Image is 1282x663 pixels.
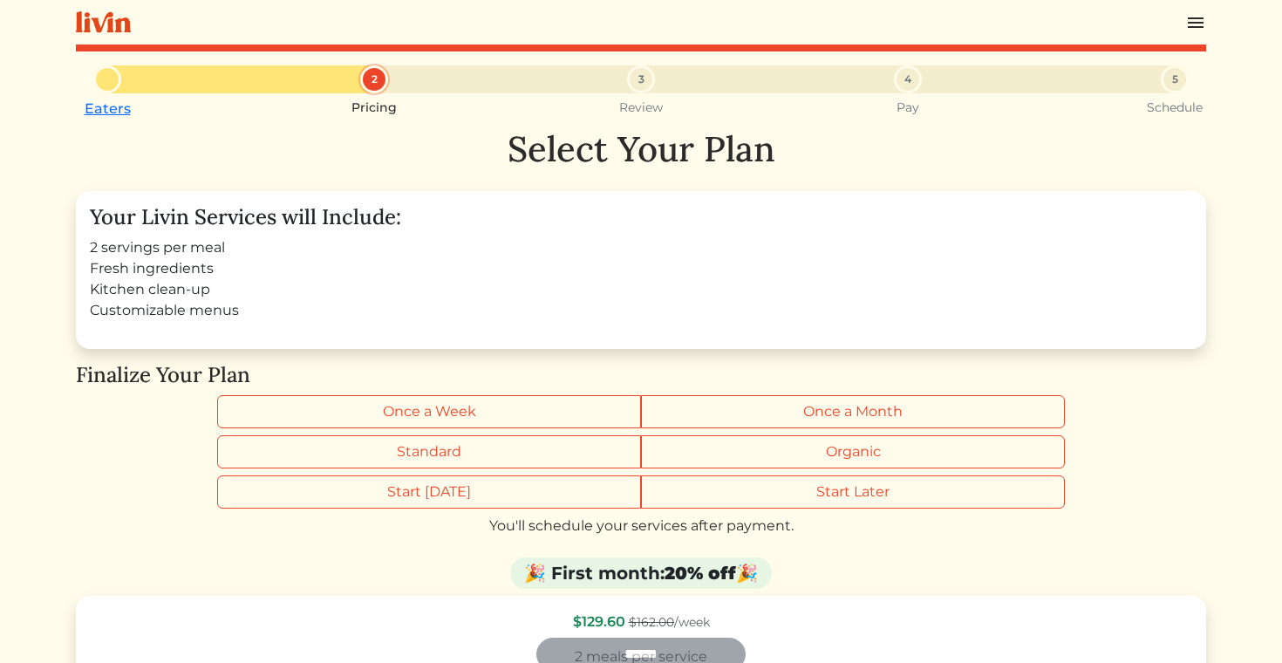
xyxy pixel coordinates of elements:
[217,435,641,468] label: Standard
[90,237,1192,258] li: 2 servings per meal
[629,614,710,630] span: /week
[641,395,1065,428] label: Once a Month
[76,128,1206,170] h1: Select Your Plan
[85,100,131,117] a: Eaters
[638,72,644,87] span: 3
[619,100,663,115] small: Review
[1185,12,1206,33] img: menu_hamburger-cb6d353cf0ecd9f46ceae1c99ecbeb4a00e71ca567a856bd81f57e9d8c17bb26.svg
[217,475,641,509] label: Start [DATE]
[217,395,641,428] label: Once a Week
[897,100,919,115] small: Pay
[90,279,1192,300] li: Kitchen clean-up
[217,475,1065,509] div: Start timing
[372,72,378,87] span: 2
[90,258,1192,279] li: Fresh ingredients
[76,11,131,33] img: livin-logo-a0d97d1a881af30f6274990eb6222085a2533c92bbd1e4f22c21b4f0d0e3210c.svg
[629,614,674,630] s: $162.00
[665,563,736,584] strong: 20% off
[217,435,1065,468] div: Grocery type
[76,363,1206,388] h4: Finalize Your Plan
[904,72,911,87] span: 4
[641,475,1065,509] label: Start Later
[1172,72,1178,87] span: 5
[351,100,397,115] small: Pricing
[1147,100,1203,115] small: Schedule
[90,300,1192,321] li: Customizable menus
[76,516,1206,537] div: You'll schedule your services after payment.
[90,205,1192,230] h4: Your Livin Services will Include:
[510,557,772,589] div: 🎉 First month: 🎉
[573,613,625,630] span: $129.60
[217,395,1065,428] div: Billing frequency
[641,435,1065,468] label: Organic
